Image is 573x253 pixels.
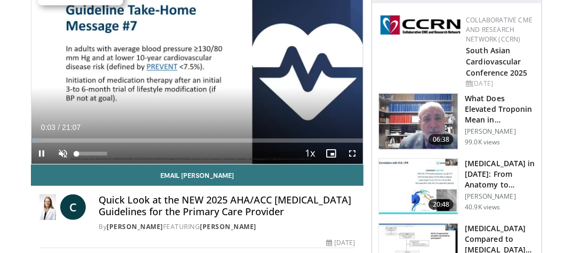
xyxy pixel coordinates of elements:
[53,143,74,164] button: Unmute
[58,123,60,132] span: /
[465,138,500,146] p: 99.0K views
[60,194,86,220] a: C
[31,165,364,186] a: Email [PERSON_NAME]
[378,158,535,215] a: 20:48 [MEDICAL_DATA] in [DATE]: From Anatomy to Physiology to Plaque Burden and … [PERSON_NAME] 4...
[465,203,500,211] p: 40.9K views
[31,138,364,143] div: Progress Bar
[378,93,535,150] a: 06:38 What Does Elevated Troponin Mean in [MEDICAL_DATA]? [PERSON_NAME] 99.0K views
[62,123,80,132] span: 21:07
[107,222,163,231] a: [PERSON_NAME]
[31,143,53,164] button: Pause
[465,127,535,136] p: [PERSON_NAME]
[77,152,107,156] div: Volume Level
[39,194,57,220] img: Dr. Catherine P. Benziger
[466,45,528,78] a: South Asian Cardiovascular Conference 2025
[465,192,535,201] p: [PERSON_NAME]
[465,158,535,190] h3: [MEDICAL_DATA] in [DATE]: From Anatomy to Physiology to Plaque Burden and …
[99,222,355,232] div: By FEATURING
[41,123,55,132] span: 0:03
[466,79,533,88] div: [DATE]
[342,143,363,164] button: Fullscreen
[429,134,454,145] span: 06:38
[381,15,461,35] img: a04ee3ba-8487-4636-b0fb-5e8d268f3737.png.150x105_q85_autocrop_double_scale_upscale_version-0.2.png
[320,143,342,164] button: Enable picture-in-picture mode
[99,194,355,217] h4: Quick Look at the NEW 2025 AHA/ACC [MEDICAL_DATA] Guidelines for the Primary Care Provider
[379,94,458,149] img: 98daf78a-1d22-4ebe-927e-10afe95ffd94.150x105_q85_crop-smart_upscale.jpg
[200,222,256,231] a: [PERSON_NAME]
[326,238,355,248] div: [DATE]
[465,93,535,125] h3: What Does Elevated Troponin Mean in [MEDICAL_DATA]?
[379,159,458,214] img: 823da73b-7a00-425d-bb7f-45c8b03b10c3.150x105_q85_crop-smart_upscale.jpg
[466,15,532,44] a: Collaborative CME and Research Network (CCRN)
[429,199,454,210] span: 20:48
[299,143,320,164] button: Playback Rate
